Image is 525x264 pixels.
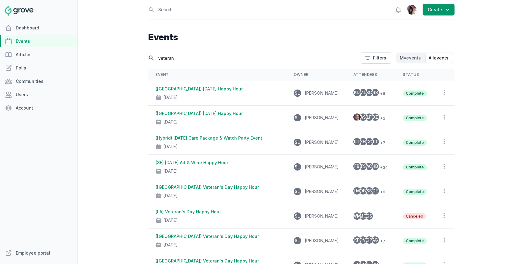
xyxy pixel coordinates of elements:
span: SL [295,239,300,243]
span: LM [354,189,360,193]
span: AS [360,115,366,119]
a: ([GEOGRAPHIC_DATA]) Veteran's Day Happy Hour [156,258,259,263]
h1: Events [148,32,455,42]
span: DB [360,189,366,193]
span: + 6 [378,90,385,97]
span: Complete [403,90,427,96]
span: + 7 [378,238,385,245]
span: MC [359,214,366,218]
span: Complete [403,164,427,170]
span: RT [354,140,360,144]
span: DZ [372,115,378,119]
a: ([GEOGRAPHIC_DATA]) [DATE] Happy Hour [156,86,243,91]
th: Attendees [346,69,396,81]
span: AG [372,238,378,242]
div: [DATE] [163,144,178,150]
div: [DATE] [163,193,178,199]
span: GS [366,214,372,218]
span: Canceled [403,213,426,219]
div: [DATE] [163,217,178,223]
span: DE [372,189,378,193]
span: SL [295,189,300,194]
a: (LA) Veteran's Day Happy Hour [156,209,221,214]
span: [PERSON_NAME] [305,140,339,145]
div: [DATE] [163,94,178,100]
span: SL [295,91,300,95]
span: TS [360,164,366,168]
span: SL [295,140,300,144]
div: [DATE] [163,119,178,125]
th: Status [396,69,434,81]
span: KD [354,90,360,95]
span: SL [295,116,300,120]
div: [DATE] [163,168,178,174]
a: ([GEOGRAPHIC_DATA]) Veteran's Day Happy Hour [156,184,259,190]
span: [PERSON_NAME] [305,238,339,243]
button: Allevents [426,53,453,63]
span: [PERSON_NAME] [305,189,339,194]
span: Complete [403,238,427,244]
span: TT [372,140,378,144]
span: + 2 [378,115,385,122]
input: Search [148,53,357,63]
span: KH [360,140,366,144]
span: PV [360,238,366,242]
th: Event [148,69,287,81]
span: [PERSON_NAME] [305,115,339,120]
span: BC [366,90,372,95]
span: ML [360,90,366,95]
span: SL [295,165,300,169]
span: KP [354,238,360,242]
span: FB [354,164,359,168]
span: Complete [403,140,427,146]
button: Myevents [397,53,425,63]
span: [PERSON_NAME] [305,164,339,169]
a: (SF) [DATE] Art & Wine Happy Hour [156,160,228,165]
span: GP [366,238,372,242]
span: + 6 [378,188,385,196]
span: My events [400,55,421,61]
span: RS [372,90,378,95]
button: Create [423,4,455,15]
span: All events [429,55,448,61]
a: ([GEOGRAPHIC_DATA]) Veteran's Day Happy Hour [156,234,259,239]
span: [PERSON_NAME] [305,213,339,218]
span: SS [366,189,372,193]
span: + 34 [378,164,388,171]
div: [DATE] [163,242,178,248]
span: + 7 [378,139,385,147]
span: Complete [403,189,427,195]
span: HB [372,164,378,168]
img: Grove [5,6,33,16]
span: WM [353,214,361,218]
th: Owner [287,69,346,81]
a: ([GEOGRAPHIC_DATA]) [DATE] Happy Hour [156,111,243,116]
span: SL [295,214,300,218]
span: Complete [403,115,427,121]
span: [PERSON_NAME] [305,90,339,96]
a: (Hybrid) [DATE] Care Package & Watch Party Event [156,135,262,140]
span: AC [366,164,372,168]
span: LF [367,115,372,119]
span: GC [366,140,372,144]
button: Filters [361,52,391,64]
